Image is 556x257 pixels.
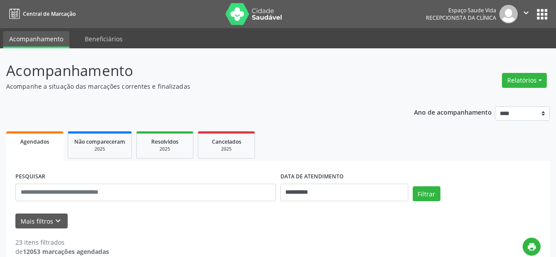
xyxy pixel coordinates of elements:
[414,106,492,117] p: Ano de acompanhamento
[212,138,241,145] span: Cancelados
[151,138,178,145] span: Resolvidos
[74,146,125,152] div: 2025
[74,138,125,145] span: Não compareceram
[280,170,344,184] label: DATA DE ATENDIMENTO
[23,10,76,18] span: Central de Marcação
[518,5,534,23] button: 
[523,238,541,256] button: print
[426,7,496,14] div: Espaço Saude Vida
[6,60,387,82] p: Acompanhamento
[499,5,518,23] img: img
[15,214,68,229] button: Mais filtroskeyboard_arrow_down
[15,238,109,247] div: 23 itens filtrados
[502,73,547,88] button: Relatórios
[534,7,550,22] button: apps
[79,31,129,47] a: Beneficiários
[204,146,248,152] div: 2025
[20,138,49,145] span: Agendados
[6,7,76,21] a: Central de Marcação
[15,170,45,184] label: PESQUISAR
[426,14,496,22] span: Recepcionista da clínica
[521,8,531,18] i: 
[3,31,69,48] a: Acompanhamento
[413,186,440,201] button: Filtrar
[6,82,387,91] p: Acompanhe a situação das marcações correntes e finalizadas
[23,247,109,256] strong: 12053 marcações agendadas
[527,242,537,252] i: print
[143,146,187,152] div: 2025
[15,247,109,256] div: de
[53,216,63,226] i: keyboard_arrow_down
